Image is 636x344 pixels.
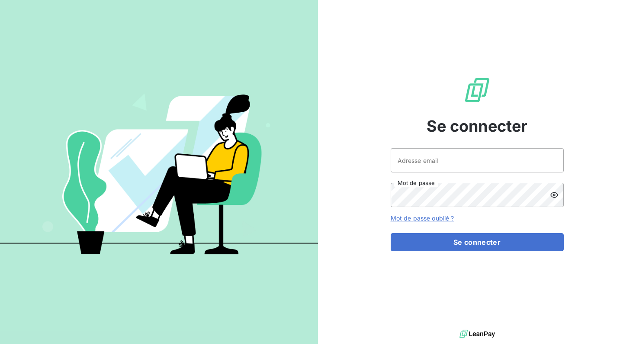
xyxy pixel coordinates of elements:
input: placeholder [391,148,564,172]
span: Se connecter [427,114,528,138]
img: logo [459,328,495,341]
a: Mot de passe oublié ? [391,214,454,222]
img: Logo LeanPay [463,76,491,104]
button: Se connecter [391,233,564,251]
